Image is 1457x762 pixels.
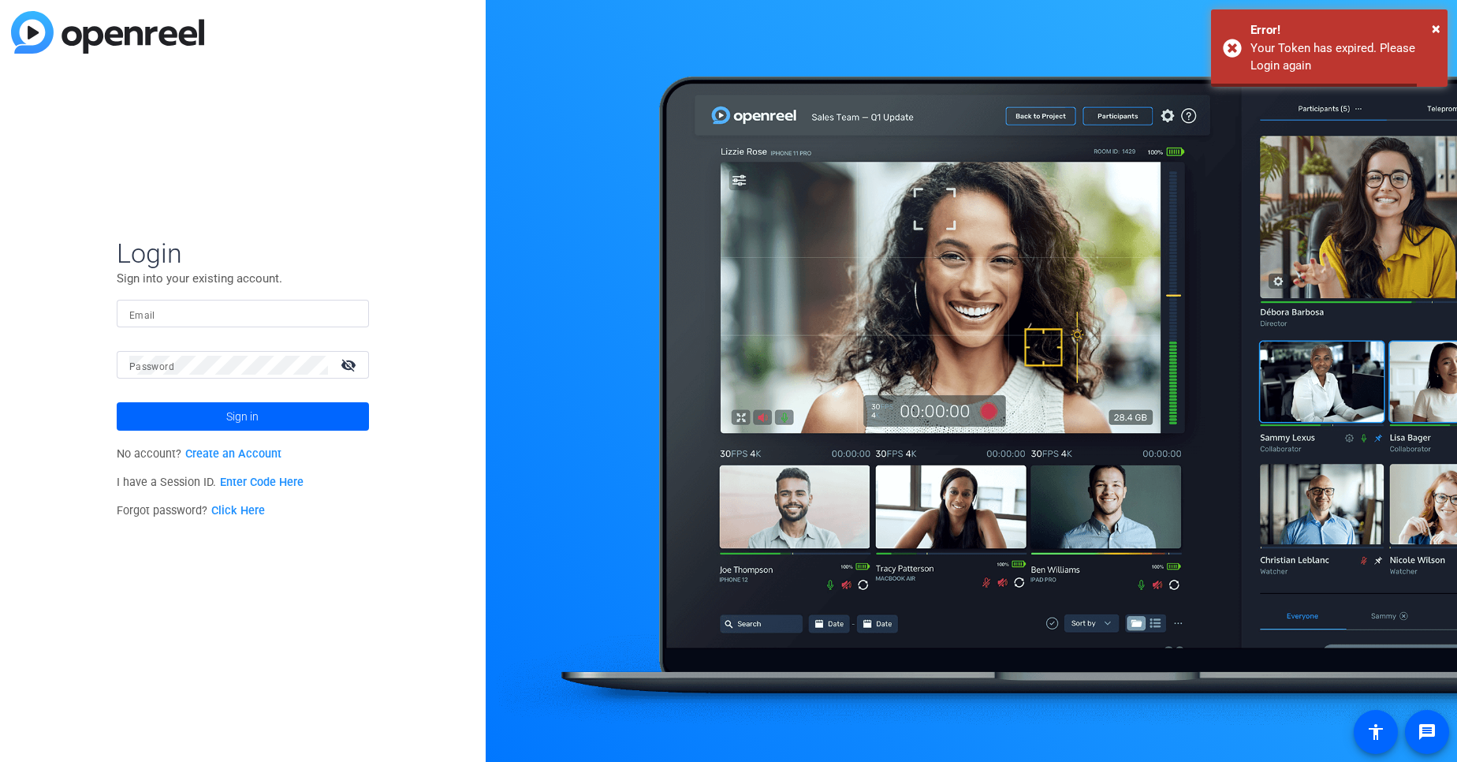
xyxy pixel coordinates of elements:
[129,361,174,372] mat-label: Password
[129,304,356,323] input: Enter Email Address
[226,397,259,436] span: Sign in
[1250,21,1436,39] div: Error!
[117,402,369,431] button: Sign in
[185,447,281,461] a: Create an Account
[117,270,369,287] p: Sign into your existing account.
[1366,723,1385,741] mat-icon: accessibility
[117,447,281,461] span: No account?
[117,237,369,270] span: Login
[331,353,369,376] mat-icon: visibility_off
[211,504,265,517] a: Click Here
[11,11,204,54] img: blue-gradient.svg
[117,476,304,489] span: I have a Session ID.
[117,504,265,517] span: Forgot password?
[220,476,304,489] a: Enter Code Here
[1250,39,1436,75] div: Your Token has expired. Please Login again
[1432,19,1440,38] span: ×
[1418,723,1437,741] mat-icon: message
[129,310,155,321] mat-label: Email
[1432,17,1440,40] button: Close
